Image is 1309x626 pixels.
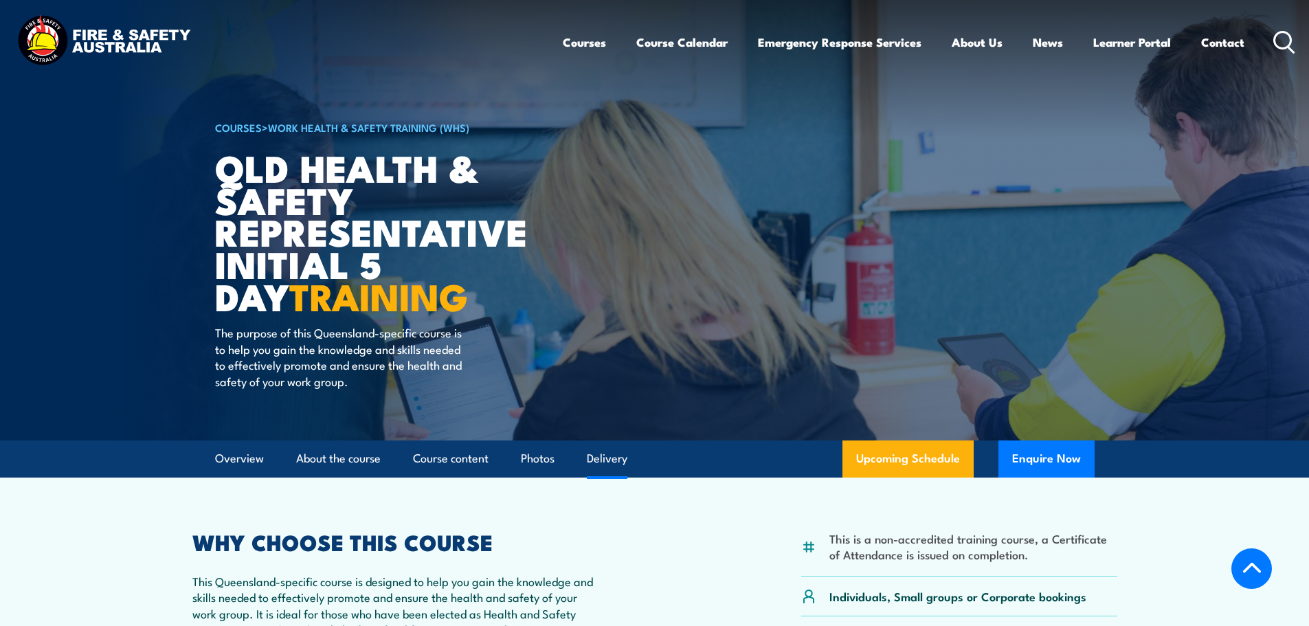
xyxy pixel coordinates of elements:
a: Work Health & Safety Training (WHS) [268,120,469,135]
a: Photos [521,440,555,477]
a: Course content [413,440,489,477]
a: News [1033,24,1063,60]
p: Individuals, Small groups or Corporate bookings [829,588,1086,604]
a: Learner Portal [1093,24,1171,60]
h2: WHY CHOOSE THIS COURSE [192,532,594,551]
a: Upcoming Schedule [842,440,974,478]
p: The purpose of this Queensland-specific course is to help you gain the knowledge and skills neede... [215,324,466,389]
a: Course Calendar [636,24,728,60]
a: COURSES [215,120,262,135]
a: Overview [215,440,264,477]
button: Enquire Now [998,440,1095,478]
h6: > [215,119,555,135]
a: Courses [563,24,606,60]
a: Delivery [587,440,627,477]
strong: TRAINING [289,267,468,324]
a: About the course [296,440,381,477]
h1: QLD Health & Safety Representative Initial 5 Day [215,151,555,312]
a: Emergency Response Services [758,24,921,60]
a: Contact [1201,24,1244,60]
li: This is a non-accredited training course, a Certificate of Attendance is issued on completion. [829,530,1117,563]
a: About Us [952,24,1003,60]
